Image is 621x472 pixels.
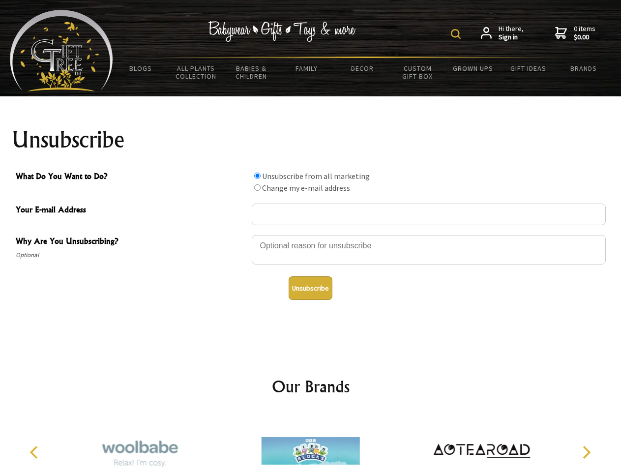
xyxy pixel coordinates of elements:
[12,128,610,151] h1: Unsubscribe
[501,58,556,79] a: Gift Ideas
[10,10,113,91] img: Babyware - Gifts - Toys and more...
[334,58,390,79] a: Decor
[252,204,606,225] input: Your E-mail Address
[279,58,335,79] a: Family
[289,276,332,300] button: Unsubscribe
[20,375,602,398] h2: Our Brands
[254,184,261,191] input: What Do You Want to Do?
[113,58,169,79] a: BLOGS
[208,21,356,42] img: Babywear - Gifts - Toys & more
[556,58,612,79] a: Brands
[445,58,501,79] a: Grown Ups
[16,249,247,261] span: Optional
[555,25,595,42] a: 0 items$0.00
[575,442,597,463] button: Next
[169,58,224,87] a: All Plants Collection
[25,442,46,463] button: Previous
[16,235,247,249] span: Why Are You Unsubscribing?
[481,25,524,42] a: Hi there,Sign in
[224,58,279,87] a: Babies & Children
[574,33,595,42] strong: $0.00
[390,58,445,87] a: Custom Gift Box
[499,33,524,42] strong: Sign in
[451,29,461,39] img: product search
[499,25,524,42] span: Hi there,
[262,171,370,181] label: Unsubscribe from all marketing
[574,24,595,42] span: 0 items
[254,173,261,179] input: What Do You Want to Do?
[16,204,247,218] span: Your E-mail Address
[252,235,606,265] textarea: Why Are You Unsubscribing?
[16,170,247,184] span: What Do You Want to Do?
[262,183,350,193] label: Change my e-mail address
